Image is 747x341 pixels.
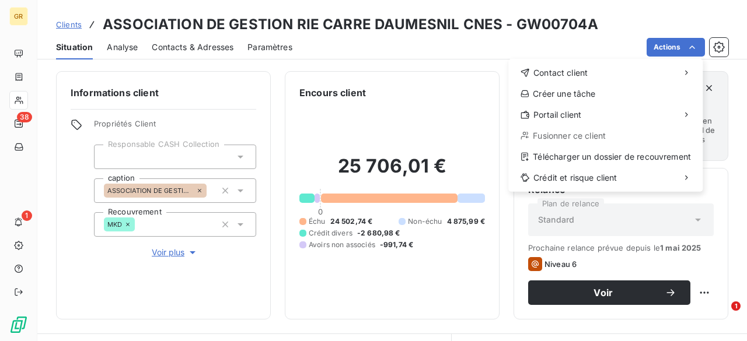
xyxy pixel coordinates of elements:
div: Actions [508,59,703,192]
span: Crédit et risque client [533,172,617,184]
span: Portail client [533,109,581,121]
div: Télécharger un dossier de recouvrement [513,147,698,166]
div: Fusionner ce client [513,126,698,145]
div: Créer une tâche [513,85,698,103]
span: 1 [731,301,741,311]
span: Contact client [533,67,588,79]
iframe: Intercom live chat [707,301,735,329]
